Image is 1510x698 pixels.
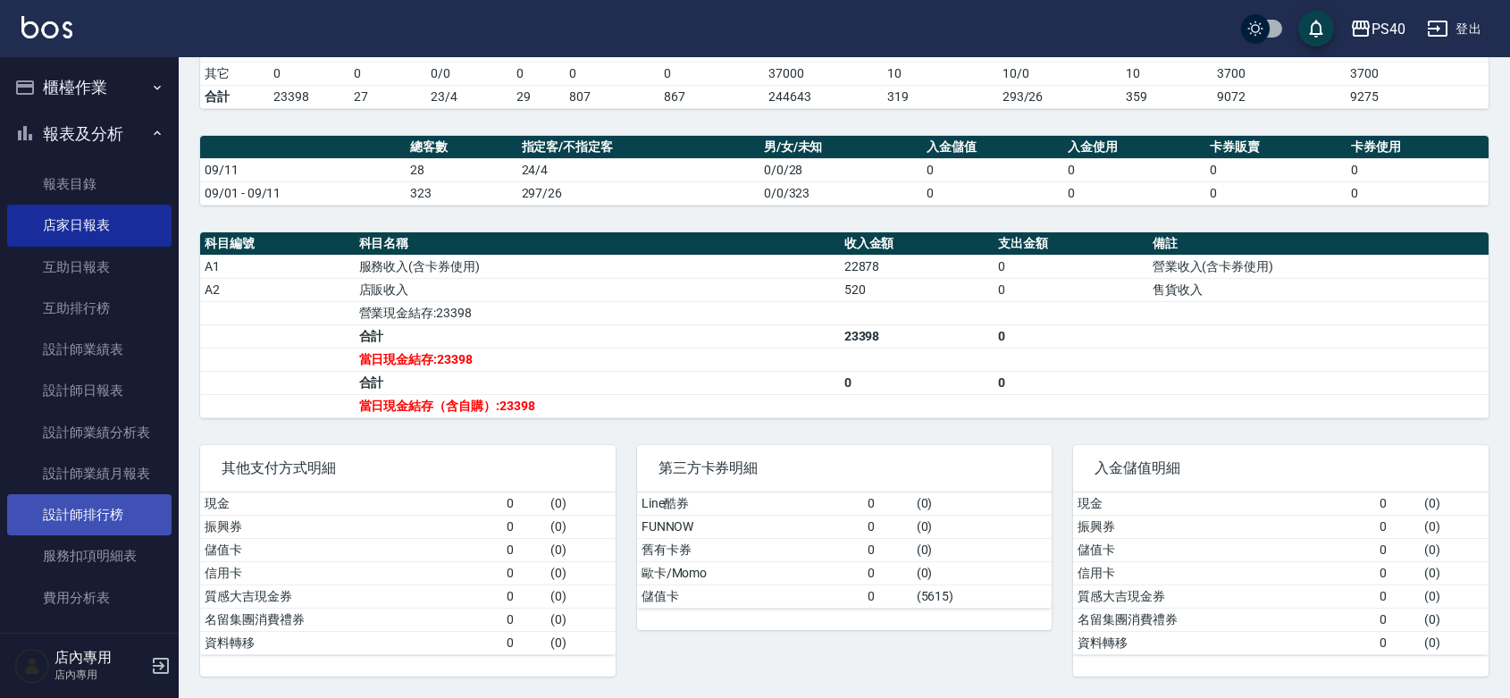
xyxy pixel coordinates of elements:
td: 合計 [355,324,840,348]
td: ( 0 ) [546,631,615,654]
td: 信用卡 [200,561,502,584]
td: ( 0 ) [1420,492,1489,516]
a: 報表目錄 [7,164,172,205]
a: 設計師業績分析表 [7,412,172,453]
td: ( 0 ) [546,492,615,516]
td: ( 0 ) [546,515,615,538]
td: 09/01 - 09/11 [200,181,406,205]
td: 0 [502,584,547,608]
td: 867 [659,85,764,108]
td: 儲值卡 [1073,538,1375,561]
td: 23/4 [426,85,512,108]
td: 807 [565,85,659,108]
td: 0/0/323 [759,181,922,205]
td: 舊有卡券 [637,538,864,561]
td: 儲值卡 [200,538,502,561]
a: 費用分析表 [7,577,172,618]
table: a dense table [200,232,1489,418]
td: 振興券 [1073,515,1375,538]
td: 0 [1063,181,1204,205]
td: 323 [406,181,517,205]
th: 入金儲值 [922,136,1063,159]
td: 3700 [1212,62,1346,85]
td: 店販收入 [355,278,840,301]
span: 入金儲值明細 [1095,459,1467,477]
td: 0 [1375,515,1420,538]
td: 0 [1375,538,1420,561]
button: 櫃檯作業 [7,64,172,111]
td: 0 [502,561,547,584]
td: 0 [1375,608,1420,631]
a: 設計師業績月報表 [7,453,172,494]
td: 0 [994,371,1148,394]
td: 名留集團消費禮券 [200,608,502,631]
td: 服務收入(含卡券使用) [355,255,840,278]
td: 振興券 [200,515,502,538]
td: 0 [349,62,426,85]
td: 0 [565,62,659,85]
td: 質感大吉現金券 [1073,584,1375,608]
td: 10 [1121,62,1212,85]
td: 0/0/28 [759,158,922,181]
td: 9275 [1346,85,1489,108]
td: 0 [1375,492,1420,516]
table: a dense table [200,492,616,655]
td: ( 0 ) [1420,561,1489,584]
button: 報表及分析 [7,111,172,157]
td: 0 [922,158,1063,181]
td: 0 [994,255,1148,278]
td: ( 0 ) [912,515,1053,538]
th: 收入金額 [840,232,994,256]
td: 0 [863,515,911,538]
a: 設計師排行榜 [7,494,172,535]
td: 29 [512,85,565,108]
th: 科目編號 [200,232,355,256]
h5: 店內專用 [55,649,146,667]
td: 0 [269,62,349,85]
td: 0 [1375,631,1420,654]
button: PS40 [1343,11,1413,47]
td: ( 0 ) [912,492,1053,516]
div: PS40 [1372,18,1405,40]
a: 設計師業績表 [7,329,172,370]
table: a dense table [200,136,1489,206]
td: 0 [994,278,1148,301]
td: 資料轉移 [1073,631,1375,654]
th: 科目名稱 [355,232,840,256]
td: 0 [502,538,547,561]
td: 質感大吉現金券 [200,584,502,608]
td: A2 [200,278,355,301]
td: 信用卡 [1073,561,1375,584]
td: 28 [406,158,517,181]
td: 儲值卡 [637,584,864,608]
td: 0 [1063,158,1204,181]
th: 卡券販賣 [1205,136,1346,159]
td: 0 [922,181,1063,205]
td: 0 [1346,181,1489,205]
td: 27 [349,85,426,108]
td: 營業收入(含卡券使用) [1148,255,1489,278]
table: a dense table [637,492,1053,609]
td: 0 [863,584,911,608]
td: 520 [840,278,994,301]
a: 互助排行榜 [7,288,172,329]
a: 設計師日報表 [7,370,172,411]
th: 卡券使用 [1346,136,1489,159]
td: A1 [200,255,355,278]
td: 當日現金結存:23398 [355,348,840,371]
td: ( 0 ) [546,608,615,631]
button: 登出 [1420,13,1489,46]
td: 0 [1205,158,1346,181]
a: 店家日報表 [7,205,172,246]
td: 297/26 [517,181,759,205]
button: 客戶管理 [7,626,172,672]
td: 0 [1346,158,1489,181]
a: 服務扣項明細表 [7,535,172,576]
td: 其它 [200,62,269,85]
td: ( 0 ) [912,538,1053,561]
td: 0 [502,515,547,538]
td: 0 [1375,561,1420,584]
td: 37000 [764,62,883,85]
td: FUNNOW [637,515,864,538]
td: 資料轉移 [200,631,502,654]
